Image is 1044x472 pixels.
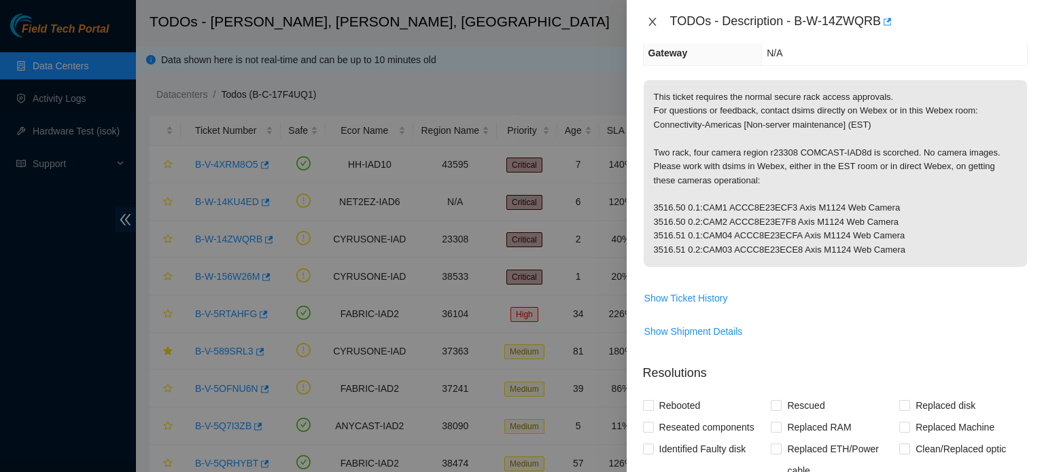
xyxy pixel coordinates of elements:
span: Reseated components [654,416,760,438]
button: Show Ticket History [644,287,729,309]
span: Rescued [782,395,830,416]
span: Replaced RAM [782,416,856,438]
p: This ticket requires the normal secure rack access approvals. For questions or feedback, contact ... [644,80,1027,267]
span: close [647,16,658,27]
button: Show Shipment Details [644,321,744,342]
span: Replaced disk [910,395,981,416]
button: Close [643,16,662,29]
span: Identified Faulty disk [654,438,752,460]
span: Rebooted [654,395,706,416]
div: TODOs - Description - B-W-14ZWQRB [670,11,1028,33]
span: Clean/Replaced optic [910,438,1011,460]
span: Replaced Machine [910,416,1000,438]
span: Show Shipment Details [644,324,743,339]
span: Gateway [648,48,688,58]
span: Show Ticket History [644,291,728,306]
p: Resolutions [643,353,1028,382]
span: N/A [767,48,782,58]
